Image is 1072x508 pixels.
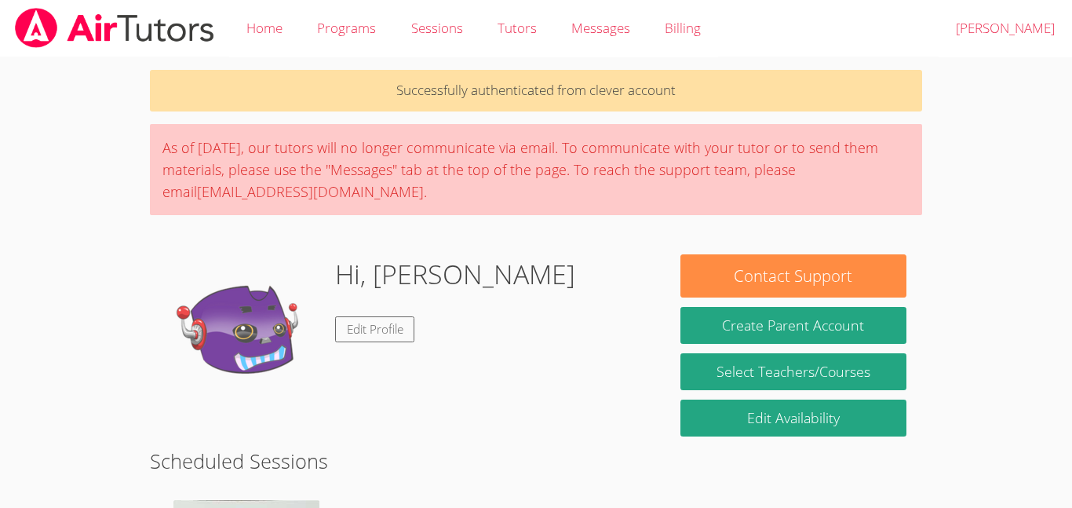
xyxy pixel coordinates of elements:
div: As of [DATE], our tutors will no longer communicate via email. To communicate with your tutor or ... [150,124,922,215]
a: Edit Profile [335,316,415,342]
a: Edit Availability [680,400,906,437]
span: Messages [571,19,630,37]
img: airtutors_banner-c4298cdbf04f3fff15de1276eac7730deb9818008684d7c2e4769d2f7ddbe033.png [13,8,216,48]
button: Create Parent Account [680,307,906,344]
img: default.png [166,254,323,411]
p: Successfully authenticated from clever account [150,70,922,111]
h2: Scheduled Sessions [150,446,922,476]
button: Contact Support [680,254,906,298]
a: Select Teachers/Courses [680,353,906,390]
h1: Hi, [PERSON_NAME] [335,254,575,294]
